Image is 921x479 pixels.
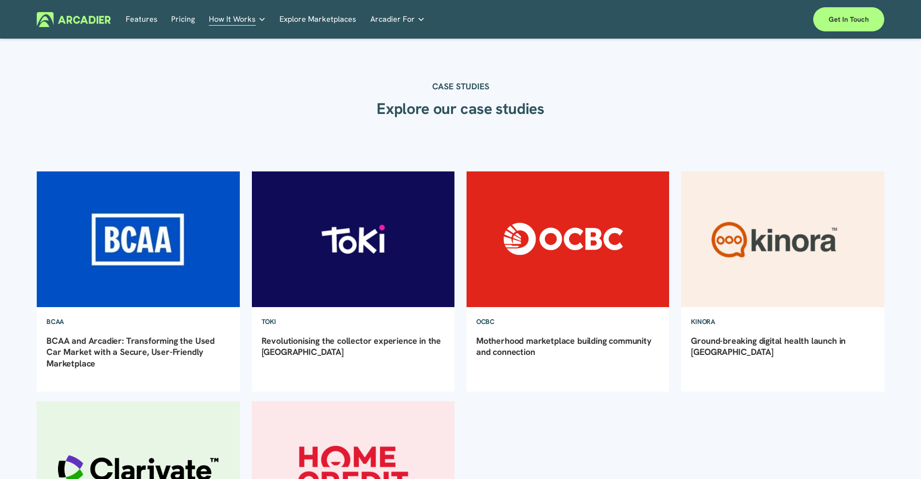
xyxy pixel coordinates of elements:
[370,12,425,27] a: folder dropdown
[813,7,884,31] a: Get in touch
[37,12,111,27] img: Arcadier
[252,308,286,336] a: TOKI
[466,171,671,308] img: Motherhood marketplace building community and connection
[250,171,455,308] img: Revolutionising the collector experience in the Philippines
[171,12,195,27] a: Pricing
[681,308,724,336] a: Kinora
[467,308,504,336] a: OCBC
[126,12,158,27] a: Features
[680,171,885,308] img: Ground-breaking digital health launch in Australia
[262,335,441,357] a: Revolutionising the collector experience in the [GEOGRAPHIC_DATA]
[377,99,544,119] strong: Explore our case studies
[279,12,356,27] a: Explore Marketplaces
[370,13,415,26] span: Arcadier For
[46,335,215,369] a: BCAA and Arcadier: Transforming the Used Car Market with a Secure, User-Friendly Marketplace
[476,335,652,357] a: Motherhood marketplace building community and connection
[209,13,256,26] span: How It Works
[432,81,489,92] strong: CASE STUDIES
[209,12,266,27] a: folder dropdown
[691,335,846,357] a: Ground-breaking digital health launch in [GEOGRAPHIC_DATA]
[37,308,73,336] a: BCAA
[36,171,241,308] img: BCAA and Arcadier: Transforming the Used Car Market with a Secure, User-Friendly Marketplace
